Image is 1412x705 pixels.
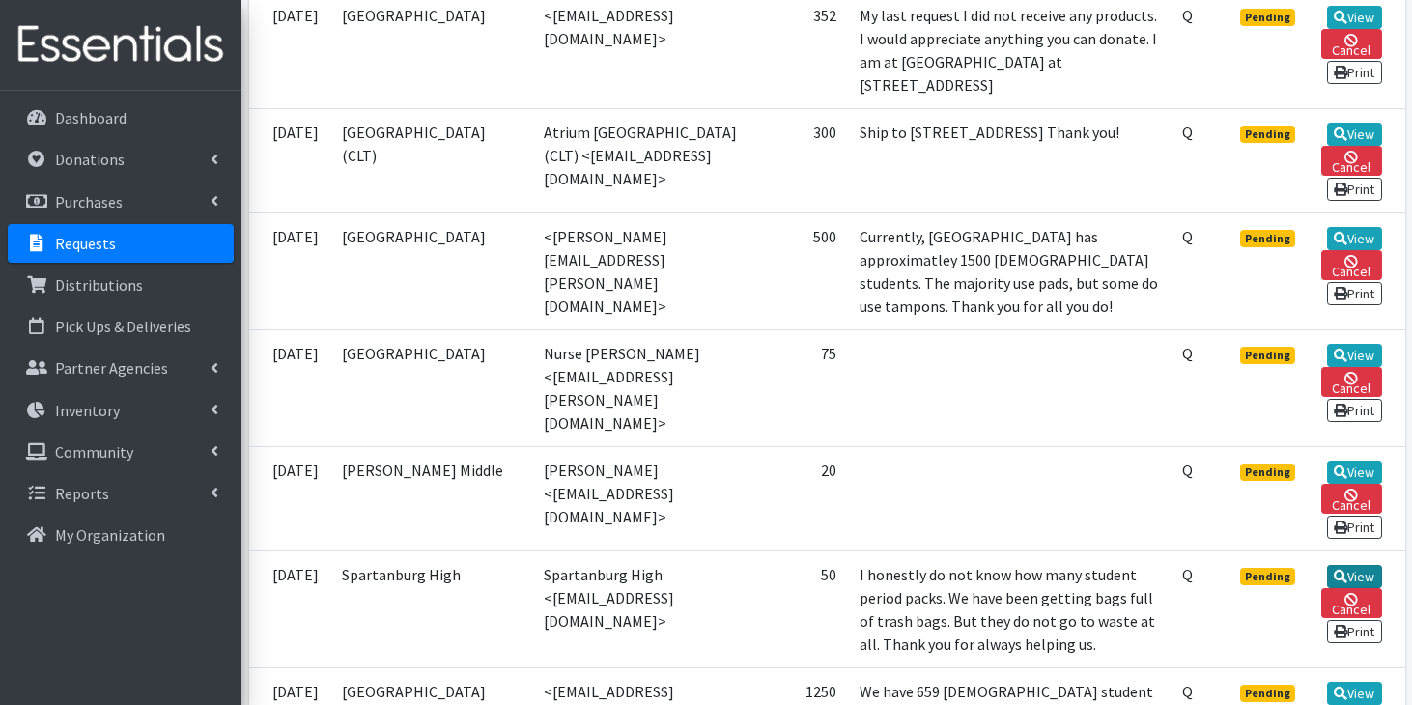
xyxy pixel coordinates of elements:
[1327,620,1382,643] a: Print
[532,446,752,550] td: [PERSON_NAME] <[EMAIL_ADDRESS][DOMAIN_NAME]>
[8,433,234,471] a: Community
[1327,282,1382,305] a: Print
[8,13,234,77] img: HumanEssentials
[1182,123,1193,142] abbr: Quantity
[1240,568,1295,585] span: Pending
[752,329,847,446] td: 75
[532,329,752,446] td: Nurse [PERSON_NAME] <[EMAIL_ADDRESS][PERSON_NAME][DOMAIN_NAME]>
[8,516,234,554] a: My Organization
[532,212,752,329] td: <[PERSON_NAME][EMAIL_ADDRESS][PERSON_NAME][DOMAIN_NAME]>
[1327,227,1382,250] a: View
[532,108,752,212] td: Atrium [GEOGRAPHIC_DATA] (CLT) <[EMAIL_ADDRESS][DOMAIN_NAME]>
[8,183,234,221] a: Purchases
[249,212,330,329] td: [DATE]
[1321,250,1382,280] a: Cancel
[8,307,234,346] a: Pick Ups & Deliveries
[8,474,234,513] a: Reports
[752,446,847,550] td: 20
[55,234,116,253] p: Requests
[55,275,143,295] p: Distributions
[1321,146,1382,176] a: Cancel
[1327,399,1382,422] a: Print
[330,551,532,668] td: Spartanburg High
[8,391,234,430] a: Inventory
[1240,230,1295,247] span: Pending
[55,401,120,420] p: Inventory
[1182,461,1193,480] abbr: Quantity
[55,192,123,211] p: Purchases
[8,99,234,137] a: Dashboard
[249,551,330,668] td: [DATE]
[1182,344,1193,363] abbr: Quantity
[55,317,191,336] p: Pick Ups & Deliveries
[8,224,234,263] a: Requests
[1327,61,1382,84] a: Print
[532,551,752,668] td: Spartanburg High <[EMAIL_ADDRESS][DOMAIN_NAME]>
[330,212,532,329] td: [GEOGRAPHIC_DATA]
[8,349,234,387] a: Partner Agencies
[1182,227,1193,246] abbr: Quantity
[1182,565,1193,584] abbr: Quantity
[55,484,109,503] p: Reports
[1240,126,1295,143] span: Pending
[1327,344,1382,367] a: View
[1321,367,1382,397] a: Cancel
[752,551,847,668] td: 50
[55,442,133,462] p: Community
[1240,685,1295,702] span: Pending
[848,108,1171,212] td: Ship to [STREET_ADDRESS] Thank you!
[330,329,532,446] td: [GEOGRAPHIC_DATA]
[55,358,168,378] p: Partner Agencies
[55,525,165,545] p: My Organization
[752,108,847,212] td: 300
[1327,565,1382,588] a: View
[1240,347,1295,364] span: Pending
[1240,9,1295,26] span: Pending
[1327,682,1382,705] a: View
[249,446,330,550] td: [DATE]
[55,150,125,169] p: Donations
[330,446,532,550] td: [PERSON_NAME] Middle
[1327,178,1382,201] a: Print
[848,551,1171,668] td: I honestly do not know how many student period packs. We have been getting bags full of trash bag...
[848,212,1171,329] td: Currently, [GEOGRAPHIC_DATA] has approximatley 1500 [DEMOGRAPHIC_DATA] students. The majority use...
[249,329,330,446] td: [DATE]
[330,108,532,212] td: [GEOGRAPHIC_DATA] (CLT)
[1321,588,1382,618] a: Cancel
[1182,682,1193,701] abbr: Quantity
[1321,484,1382,514] a: Cancel
[752,212,847,329] td: 500
[55,108,127,127] p: Dashboard
[1321,29,1382,59] a: Cancel
[1327,461,1382,484] a: View
[8,140,234,179] a: Donations
[1182,6,1193,25] abbr: Quantity
[8,266,234,304] a: Distributions
[1240,464,1295,481] span: Pending
[1327,6,1382,29] a: View
[1327,516,1382,539] a: Print
[1327,123,1382,146] a: View
[249,108,330,212] td: [DATE]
